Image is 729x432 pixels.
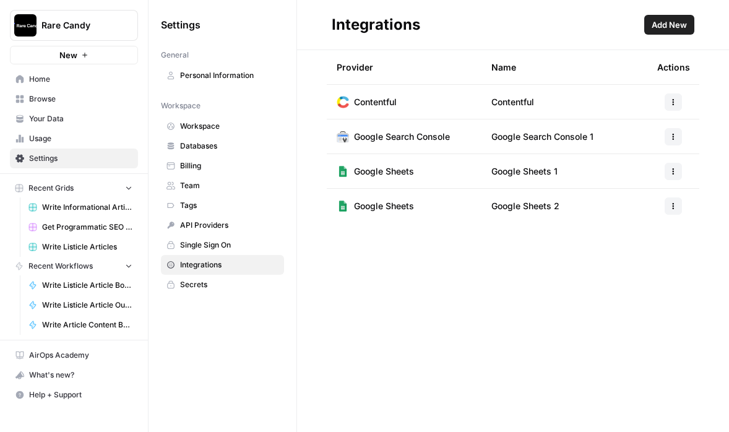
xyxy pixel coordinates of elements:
[41,19,116,32] span: Rare Candy
[161,196,284,215] a: Tags
[29,153,132,164] span: Settings
[161,176,284,196] a: Team
[161,17,201,32] span: Settings
[180,220,278,231] span: API Providers
[161,255,284,275] a: Integrations
[644,15,694,35] button: Add New
[354,131,450,143] span: Google Search Console
[11,366,137,384] div: What's new?
[42,300,132,311] span: Write Listicle Article Outline
[161,100,201,111] span: Workspace
[161,66,284,85] a: Personal Information
[491,200,559,212] span: Google Sheets 2
[180,160,278,171] span: Billing
[10,385,138,405] button: Help + Support
[161,136,284,156] a: Databases
[180,70,278,81] span: Personal Information
[180,121,278,132] span: Workspace
[29,389,132,400] span: Help + Support
[23,315,138,335] a: Write Article Content Brief
[10,345,138,365] a: AirOps Academy
[161,116,284,136] a: Workspace
[354,96,397,108] span: Contentful
[29,93,132,105] span: Browse
[491,50,637,84] div: Name
[491,165,558,178] span: Google Sheets 1
[491,96,534,108] span: Contentful
[10,89,138,109] a: Browse
[10,179,138,197] button: Recent Grids
[161,215,284,235] a: API Providers
[42,319,132,330] span: Write Article Content Brief
[657,50,690,84] div: Actions
[10,149,138,168] a: Settings
[337,50,373,84] div: Provider
[161,235,284,255] a: Single Sign On
[491,131,593,143] span: Google Search Console 1
[10,365,138,385] button: What's new?
[337,96,349,108] img: Contentful
[652,19,687,31] span: Add New
[42,202,132,213] span: Write Informational Articles
[161,156,284,176] a: Billing
[180,180,278,191] span: Team
[23,217,138,237] a: Get Programmatic SEO Keyword Ideas
[23,275,138,295] a: Write Listicle Article Body
[42,280,132,291] span: Write Listicle Article Body
[29,350,132,361] span: AirOps Academy
[10,46,138,64] button: New
[23,295,138,315] a: Write Listicle Article Outline
[161,275,284,295] a: Secrets
[332,15,420,35] div: Integrations
[42,222,132,233] span: Get Programmatic SEO Keyword Ideas
[28,183,74,194] span: Recent Grids
[180,240,278,251] span: Single Sign On
[337,131,349,143] img: Google Search Console
[337,165,349,178] img: Google Sheets
[180,140,278,152] span: Databases
[10,109,138,129] a: Your Data
[354,200,414,212] span: Google Sheets
[28,261,93,272] span: Recent Workflows
[10,69,138,89] a: Home
[29,113,132,124] span: Your Data
[42,241,132,253] span: Write Listicle Articles
[180,279,278,290] span: Secrets
[59,49,77,61] span: New
[29,74,132,85] span: Home
[10,257,138,275] button: Recent Workflows
[10,10,138,41] button: Workspace: Rare Candy
[10,129,138,149] a: Usage
[29,133,132,144] span: Usage
[180,259,278,270] span: Integrations
[23,237,138,257] a: Write Listicle Articles
[354,165,414,178] span: Google Sheets
[180,200,278,211] span: Tags
[337,200,349,212] img: Google Sheets
[14,14,37,37] img: Rare Candy Logo
[23,197,138,217] a: Write Informational Articles
[161,50,189,61] span: General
